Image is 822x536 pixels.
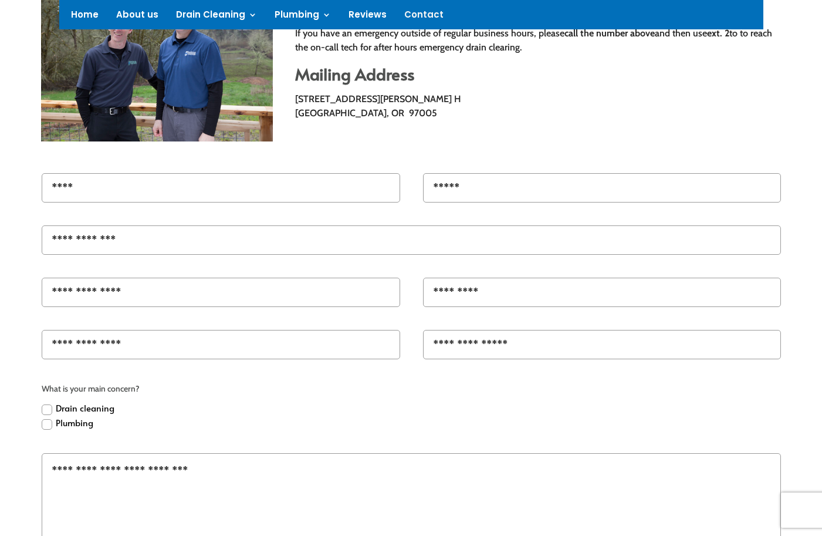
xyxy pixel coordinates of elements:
a: Plumbing [275,11,331,23]
span: [GEOGRAPHIC_DATA], OR 97005 [295,107,437,119]
span: If you have an emergency outside of regular business hours, please [295,28,564,39]
span: What is your main concern? [42,382,781,396]
label: Plumbing [42,415,93,430]
a: About us [116,11,158,23]
a: Home [71,11,99,23]
a: Reviews [349,11,387,23]
strong: ext. 2 [707,28,729,39]
label: Drain cleaning [42,400,114,416]
a: Contact [404,11,444,23]
span: to to reach the on-call tech for after hours emergency drain clearing. [295,28,772,53]
span: and then use [655,28,707,39]
a: Drain Cleaning [176,11,257,23]
h2: Mailing Address [295,66,781,88]
span: [STREET_ADDRESS][PERSON_NAME] H [295,93,461,104]
strong: call the number above [564,28,655,39]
